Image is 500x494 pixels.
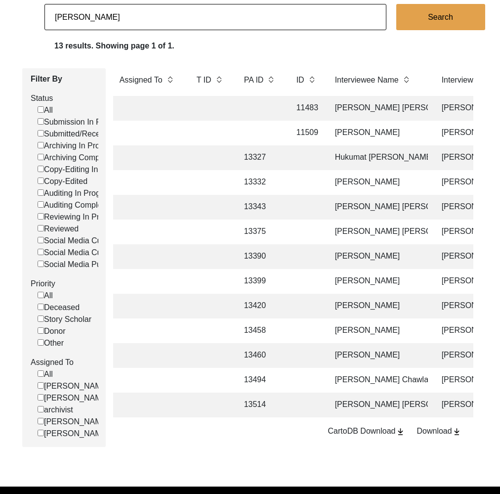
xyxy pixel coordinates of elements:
label: Story Scholar [38,314,91,325]
td: [PERSON_NAME] [329,318,428,343]
td: [PERSON_NAME] [PERSON_NAME] [329,220,428,244]
label: Interviewee Name [335,74,399,86]
label: [PERSON_NAME] [38,428,109,440]
input: Donor [38,327,44,334]
label: Auditing In Progress [38,187,115,199]
label: Copy-Edited [38,176,87,187]
td: 13460 [238,343,283,368]
td: 13332 [238,170,283,195]
label: All [38,368,53,380]
label: [PERSON_NAME] [38,416,109,428]
td: 13494 [238,368,283,393]
input: Reviewed [38,225,44,231]
label: Assigned To [120,74,163,86]
td: 11483 [291,96,321,121]
label: Archiving In Progress [38,140,119,152]
td: 13327 [238,145,283,170]
label: Filter By [31,73,98,85]
label: Submitted/Received [38,128,115,140]
td: [PERSON_NAME] [PERSON_NAME] [329,393,428,417]
div: CartoDB Download [328,425,405,437]
label: Copy-Editing In Progress [38,164,132,176]
input: [PERSON_NAME] [38,394,44,401]
input: Auditing Completed [38,201,44,208]
label: Archiving Completed [38,152,117,164]
td: [PERSON_NAME] [329,121,428,145]
td: [PERSON_NAME] [329,294,428,318]
div: Download [417,425,461,437]
td: 11509 [291,121,321,145]
label: Social Media Published [38,259,126,270]
input: All [38,106,44,113]
label: Submission In Progress [38,116,127,128]
td: 13514 [238,393,283,417]
label: Donor [38,325,66,337]
label: All [38,290,53,302]
img: sort-button.png [308,74,315,85]
img: sort-button.png [403,74,410,85]
label: Social Media Curation In Progress [38,235,164,247]
label: [PERSON_NAME] [38,392,109,404]
td: [PERSON_NAME] [PERSON_NAME] [329,195,428,220]
input: Social Media Published [38,261,44,267]
label: PA ID [244,74,264,86]
input: Copy-Edited [38,178,44,184]
input: [PERSON_NAME] [38,382,44,389]
input: Social Media Curated [38,249,44,255]
td: Hukumat [PERSON_NAME] [329,145,428,170]
input: Submission In Progress [38,118,44,125]
label: Other [38,337,64,349]
td: 13375 [238,220,283,244]
input: Social Media Curation In Progress [38,237,44,243]
td: [PERSON_NAME] [329,343,428,368]
label: Status [31,92,98,104]
td: 13399 [238,269,283,294]
td: 13343 [238,195,283,220]
label: Interviewer [442,74,480,86]
input: Submitted/Received [38,130,44,136]
label: Deceased [38,302,80,314]
input: Reviewing In Progress [38,213,44,220]
input: All [38,370,44,377]
input: Story Scholar [38,315,44,322]
img: sort-button.png [167,74,173,85]
input: [PERSON_NAME] [38,430,44,436]
input: All [38,292,44,298]
input: Search... [44,4,386,30]
input: Archiving In Progress [38,142,44,148]
label: [PERSON_NAME] [38,380,109,392]
input: Archiving Completed [38,154,44,160]
label: All [38,104,53,116]
label: archivist [38,404,73,416]
input: Copy-Editing In Progress [38,166,44,172]
input: Auditing In Progress [38,189,44,196]
td: [PERSON_NAME] [329,170,428,195]
label: Reviewing In Progress [38,211,123,223]
td: 13390 [238,244,283,269]
label: Reviewed [38,223,79,235]
img: download-button.png [452,427,461,436]
td: 13420 [238,294,283,318]
input: [PERSON_NAME] [38,418,44,424]
input: archivist [38,406,44,412]
label: 13 results. Showing page 1 of 1. [54,40,174,52]
input: Deceased [38,304,44,310]
label: Assigned To [31,357,98,368]
label: Auditing Completed [38,199,113,211]
td: 13458 [238,318,283,343]
img: sort-button.png [215,74,222,85]
label: T ID [197,74,211,86]
input: Other [38,339,44,346]
label: Priority [31,278,98,290]
td: [PERSON_NAME] [329,269,428,294]
td: [PERSON_NAME] [329,244,428,269]
td: [PERSON_NAME] [PERSON_NAME] [329,96,428,121]
img: download-button.png [396,427,405,436]
td: [PERSON_NAME] Chawla [329,368,428,393]
img: sort-button.png [267,74,274,85]
label: ID [296,74,304,86]
label: Social Media Curated [38,247,120,259]
button: Search [396,4,485,30]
